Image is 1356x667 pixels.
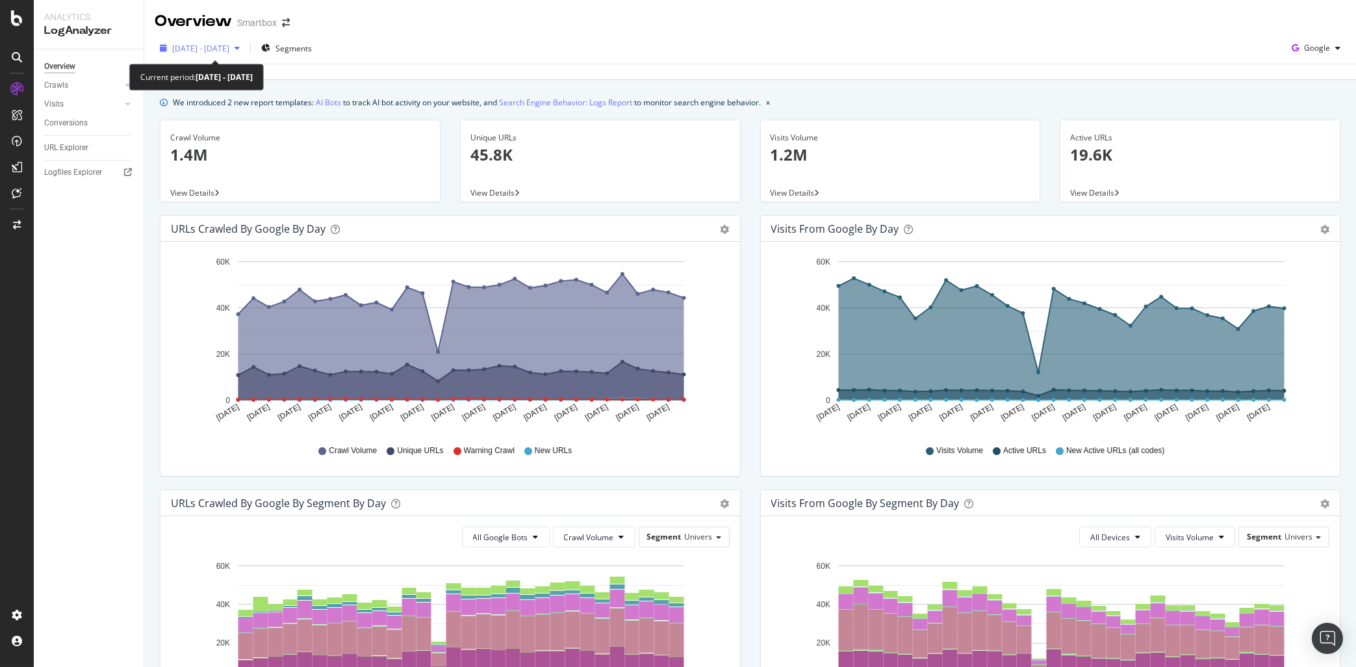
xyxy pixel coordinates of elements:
div: Visits [44,98,64,111]
text: 60K [816,257,830,267]
button: All Google Bots [462,527,550,547]
div: Open Intercom Messenger [1312,623,1343,654]
div: gear [721,499,730,508]
span: Univers [1285,531,1312,542]
span: Segment [647,531,682,542]
p: 45.8K [470,144,730,166]
span: Visits Volume [936,445,983,456]
span: New URLs [535,445,572,456]
text: 60K [216,257,230,267]
div: arrow-right-arrow-left [282,18,290,27]
div: Conversions [44,116,88,130]
svg: A chart. [171,252,729,433]
div: Analytics [44,10,133,23]
text: [DATE] [307,402,333,423]
div: URLs Crawled by Google by day [171,222,326,235]
text: [DATE] [522,402,548,423]
div: Smartbox [237,16,277,29]
p: 1.4M [170,144,430,166]
span: Univers [685,531,713,542]
a: URL Explorer [44,141,134,155]
span: All Devices [1090,532,1130,543]
text: 40K [216,600,230,609]
text: [DATE] [1184,402,1210,423]
div: Current period: [140,70,253,85]
span: Visits Volume [1166,532,1214,543]
a: Logfiles Explorer [44,166,134,179]
span: View Details [771,187,815,198]
div: We introduced 2 new report templates: to track AI bot activity on your website, and to monitor se... [173,96,761,109]
div: Unique URLs [470,132,730,144]
text: [DATE] [645,402,671,423]
text: 60K [216,562,230,571]
text: [DATE] [1245,402,1271,423]
a: Crawls [44,79,122,92]
text: [DATE] [938,402,964,423]
text: 20K [216,350,230,359]
text: [DATE] [368,402,394,423]
text: 40K [816,600,830,609]
a: Search Engine Behavior: Logs Report [499,96,632,109]
button: Visits Volume [1155,527,1235,547]
button: close banner [763,93,773,112]
text: 0 [225,396,230,405]
p: 1.2M [771,144,1030,166]
text: [DATE] [338,402,364,423]
button: All Devices [1079,527,1151,547]
text: [DATE] [246,402,272,423]
div: Visits from Google by day [771,222,899,235]
text: [DATE] [214,402,240,423]
div: URLs Crawled by Google By Segment By Day [171,497,386,510]
text: [DATE] [1214,402,1240,423]
span: Unique URLs [397,445,443,456]
span: Crawl Volume [329,445,377,456]
text: 20K [216,639,230,648]
text: 20K [816,639,830,648]
div: Visits from Google By Segment By Day [771,497,960,510]
span: View Details [1070,187,1114,198]
text: [DATE] [1092,402,1118,423]
text: [DATE] [276,402,302,423]
button: Segments [256,38,317,59]
text: [DATE] [583,402,609,423]
text: [DATE] [1030,402,1056,423]
b: [DATE] - [DATE] [196,72,253,83]
text: [DATE] [907,402,933,423]
a: Conversions [44,116,134,130]
p: 19.6K [1070,144,1330,166]
text: [DATE] [553,402,579,423]
div: Crawls [44,79,68,92]
text: 20K [816,350,830,359]
svg: A chart. [771,252,1329,433]
text: [DATE] [491,402,517,423]
button: Crawl Volume [553,527,635,547]
span: Google [1304,42,1330,53]
a: AI Bots [316,96,341,109]
text: [DATE] [845,402,871,423]
div: Overview [155,10,232,33]
div: Active URLs [1070,132,1330,144]
text: [DATE] [1060,402,1086,423]
div: URL Explorer [44,141,88,155]
a: Overview [44,60,134,73]
text: 40K [816,304,830,313]
text: [DATE] [399,402,425,423]
text: [DATE] [876,402,902,423]
text: [DATE] [1122,402,1148,423]
div: gear [721,225,730,234]
div: gear [1320,225,1329,234]
span: All Google Bots [473,532,528,543]
div: gear [1320,499,1329,508]
text: [DATE] [430,402,456,423]
a: Visits [44,98,122,111]
span: Active URLs [1003,445,1046,456]
span: Warning Crawl [464,445,515,456]
text: [DATE] [815,402,841,423]
span: Crawl Volume [564,532,614,543]
text: [DATE] [614,402,640,423]
span: View Details [170,187,214,198]
div: Visits Volume [771,132,1030,144]
span: View Details [470,187,515,198]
